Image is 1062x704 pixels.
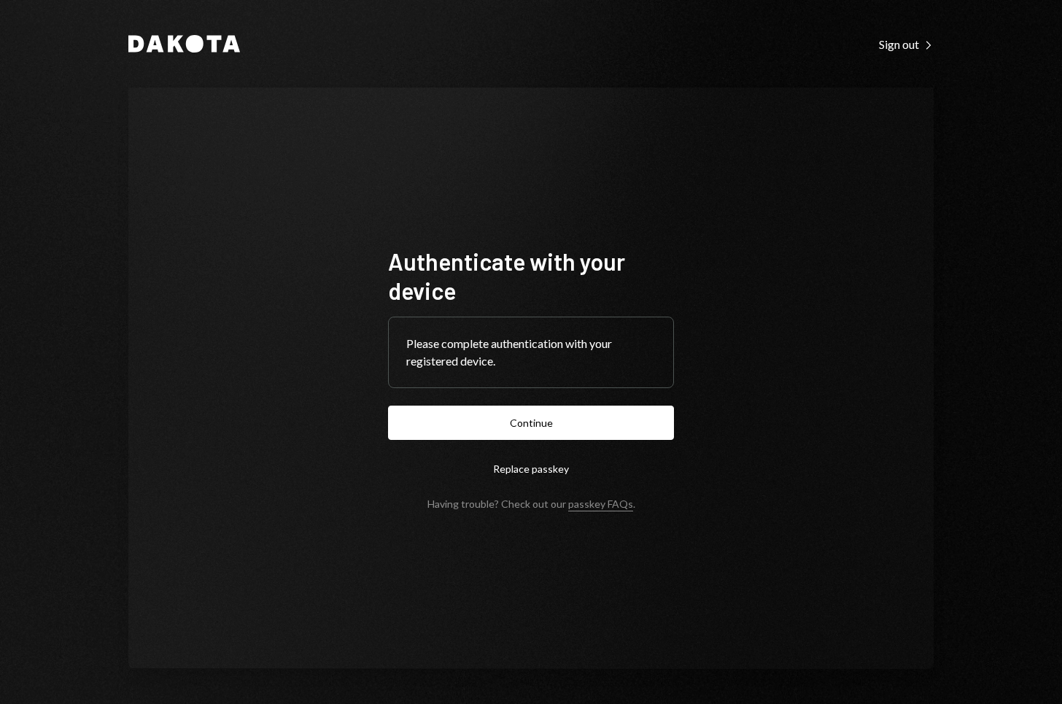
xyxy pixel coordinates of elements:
a: Sign out [879,36,934,52]
div: Having trouble? Check out our . [427,498,635,510]
div: Sign out [879,37,934,52]
button: Replace passkey [388,452,674,486]
button: Continue [388,406,674,440]
a: passkey FAQs [568,498,633,511]
div: Please complete authentication with your registered device. [406,335,656,370]
h1: Authenticate with your device [388,247,674,305]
